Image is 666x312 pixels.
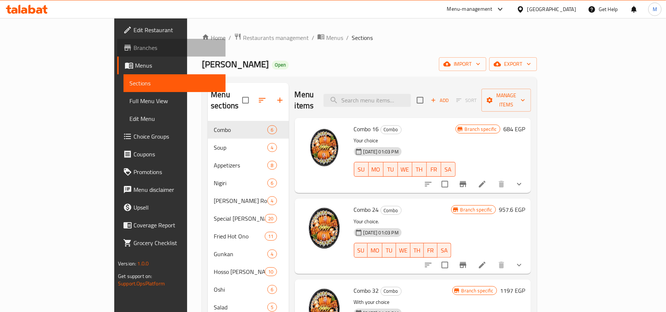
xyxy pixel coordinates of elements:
[440,245,448,256] span: SA
[301,124,348,171] img: Combo 16
[510,256,528,274] button: show more
[401,164,409,175] span: WE
[354,298,452,307] p: With your choice
[415,164,424,175] span: TH
[354,136,456,145] p: Your choice
[129,114,220,123] span: Edit Menu
[229,33,231,42] li: /
[133,185,220,194] span: Menu disclaimer
[369,162,383,177] button: MO
[117,39,226,57] a: Branches
[445,60,480,69] span: import
[208,174,288,192] div: Nigiri6
[133,43,220,52] span: Branches
[208,281,288,298] div: Oshi6
[214,179,267,187] span: Nigiri
[493,256,510,274] button: delete
[208,192,288,210] div: [PERSON_NAME] Roll4
[396,243,410,258] button: WE
[268,251,276,258] span: 4
[214,161,267,170] span: Appetizers
[265,232,277,241] div: items
[267,303,277,312] div: items
[118,271,152,281] span: Get support on:
[214,303,267,312] span: Salad
[487,91,525,109] span: Manage items
[381,206,401,215] span: Combo
[354,204,379,215] span: Combo 24
[265,268,276,275] span: 10
[413,245,421,256] span: TH
[202,33,537,43] nav: breadcrumb
[214,250,267,258] span: Gunkan
[462,126,500,133] span: Branch specific
[419,256,437,274] button: sort-choices
[268,144,276,151] span: 4
[267,179,277,187] div: items
[208,263,288,281] div: Hosso [PERSON_NAME]10
[382,243,396,258] button: TU
[268,286,276,293] span: 6
[265,214,277,223] div: items
[208,139,288,156] div: Soup4
[493,175,510,193] button: delete
[427,162,441,177] button: FR
[424,243,437,258] button: FR
[317,33,343,43] a: Menus
[354,162,369,177] button: SU
[368,243,382,258] button: MO
[385,245,393,256] span: TU
[214,125,267,134] div: Combo
[211,89,242,111] h2: Menu sections
[214,285,267,294] span: Oshi
[117,234,226,252] a: Grocery Checklist
[437,243,451,258] button: SA
[381,125,402,134] div: Combo
[202,56,269,72] span: [PERSON_NAME]
[371,245,379,256] span: MO
[381,206,402,215] div: Combo
[439,57,486,71] button: import
[214,267,265,276] span: Hosso [PERSON_NAME]
[117,57,226,74] a: Menus
[383,162,398,177] button: TU
[118,259,136,268] span: Version:
[499,204,525,215] h6: 957.6 EGP
[208,156,288,174] div: Appetizers8
[268,304,276,311] span: 5
[133,132,220,141] span: Choice Groups
[430,164,438,175] span: FR
[208,227,288,245] div: Fried Hot Ono11
[419,175,437,193] button: sort-choices
[214,196,267,205] span: [PERSON_NAME] Roll
[135,61,220,70] span: Menus
[208,245,288,263] div: Gunkan4
[272,61,289,69] div: Open
[427,245,435,256] span: FR
[500,285,525,296] h6: 1197 EGP
[268,197,276,204] span: 4
[653,5,657,13] span: M
[234,33,309,43] a: Restaurants management
[243,33,309,42] span: Restaurants management
[454,175,472,193] button: Branch-specific-item
[267,143,277,152] div: items
[129,96,220,105] span: Full Menu View
[133,203,220,212] span: Upsell
[381,125,401,134] span: Combo
[129,79,220,88] span: Sections
[515,261,524,269] svg: Show Choices
[267,161,277,170] div: items
[117,216,226,234] a: Coverage Report
[459,287,497,294] span: Branch specific
[268,162,276,169] span: 8
[214,214,265,223] span: Special [PERSON_NAME] Roll
[133,26,220,34] span: Edit Restaurant
[137,259,149,268] span: 1.0.0
[381,287,401,295] span: Combo
[410,243,424,258] button: TH
[268,180,276,187] span: 6
[214,232,265,241] span: Fried Hot Ono
[495,60,531,69] span: export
